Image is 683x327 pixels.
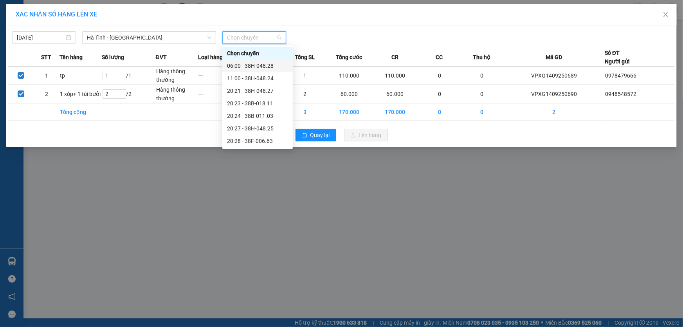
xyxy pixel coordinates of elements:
td: 170.000 [326,103,372,121]
button: Close [655,4,677,26]
td: VPXG1409250690 [503,85,605,103]
td: 0 [418,67,461,85]
td: / 2 [102,85,156,103]
button: rollbackQuay lại [296,129,336,141]
td: 0 [418,85,461,103]
td: 170.000 [372,103,418,121]
td: / 1 [102,67,156,85]
div: 20:23 - 38B-018.11 [227,99,288,108]
td: 1 [283,67,326,85]
span: close [663,11,669,18]
span: 0948548572 [605,91,636,97]
span: Thu hộ [473,53,491,61]
td: 2 [503,103,605,121]
span: Quay lại [310,131,330,139]
td: 60.000 [372,85,418,103]
td: --- [198,85,241,103]
span: CC [436,53,443,61]
td: 0 [461,85,503,103]
span: XÁC NHẬN SỐ HÀNG LÊN XE [16,11,97,18]
div: 20:28 - 38F-006.63 [227,137,288,145]
td: Tổng cộng [59,103,102,121]
li: Cổ Đạm, xã [GEOGRAPHIC_DATA], [GEOGRAPHIC_DATA] [73,19,327,29]
span: Chọn chuyến [227,32,281,43]
span: Mã GD [546,53,562,61]
input: 14/09/2025 [17,33,64,42]
span: 0978479666 [605,72,636,79]
span: Tổng SL [295,53,315,61]
span: Số lượng [102,53,124,61]
td: 0 [461,103,503,121]
div: 20:24 - 38B-011.03 [227,112,288,120]
td: 110.000 [372,67,418,85]
span: rollback [302,132,307,139]
td: 1 [34,67,59,85]
button: uploadLên hàng [344,129,388,141]
td: tp [59,67,102,85]
td: Hàng thông thường [156,67,198,85]
td: Hàng thông thường [156,85,198,103]
span: ĐVT [156,53,167,61]
span: STT [41,53,51,61]
span: Hà Tĩnh - Hà Nội [87,32,211,43]
div: Chọn chuyến [227,49,288,58]
td: 60.000 [326,85,372,103]
td: 1 xốp+ 1 túi bưởi [59,85,102,103]
span: Tên hàng [59,53,83,61]
div: 11:00 - 38H-048.24 [227,74,288,83]
div: Số ĐT Người gửi [605,49,630,66]
div: 20:27 - 38H-048.25 [227,124,288,133]
td: 110.000 [326,67,372,85]
span: Loại hàng [198,53,223,61]
span: down [207,35,212,40]
td: 2 [283,85,326,103]
td: --- [198,67,241,85]
img: logo.jpg [10,10,49,49]
span: Tổng cước [336,53,362,61]
div: Chọn chuyến [222,47,293,60]
td: VPXG1409250689 [503,67,605,85]
div: 20:21 - 38H-048.27 [227,87,288,95]
td: 2 [34,85,59,103]
li: Hotline: 1900252555 [73,29,327,39]
td: 0 [418,103,461,121]
div: 06:00 - 38H-048.28 [227,61,288,70]
td: 3 [283,103,326,121]
b: GỬI : VP [GEOGRAPHIC_DATA] [10,57,117,83]
span: CR [391,53,398,61]
td: 0 [461,67,503,85]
